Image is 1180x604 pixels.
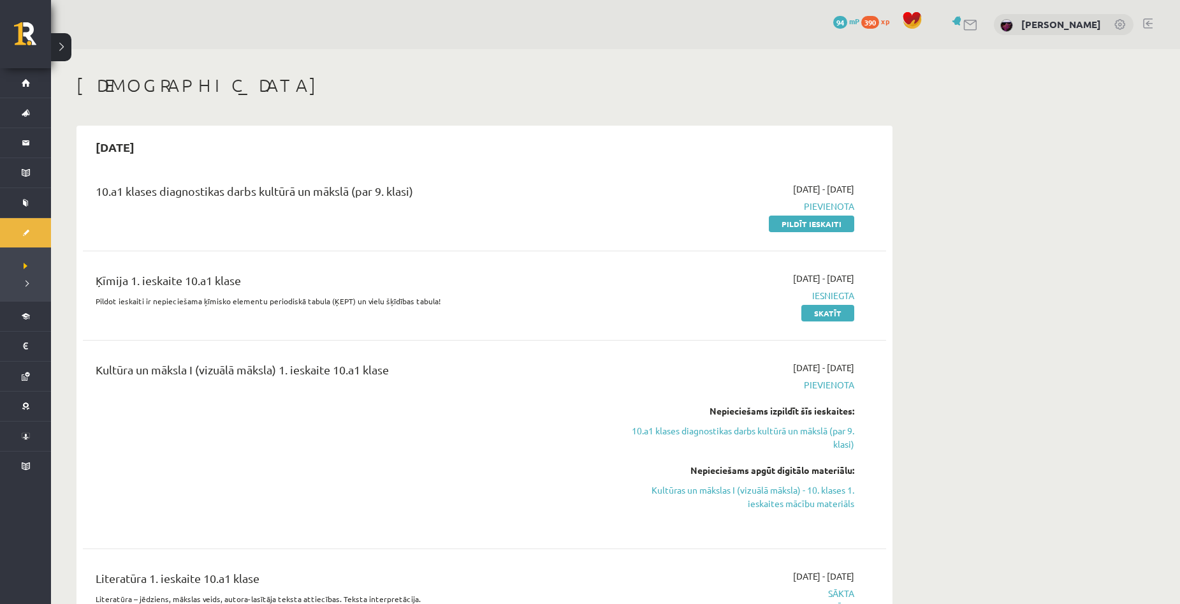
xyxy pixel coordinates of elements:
[96,295,595,307] p: Pildot ieskaiti ir nepieciešama ķīmisko elementu periodiskā tabula (ĶEPT) un vielu šķīdības tabula!
[614,289,854,302] span: Iesniegta
[1000,19,1013,32] img: Aivars Brālis
[793,272,854,285] span: [DATE] - [DATE]
[833,16,859,26] a: 94 mP
[801,305,854,321] a: Skatīt
[76,75,892,96] h1: [DEMOGRAPHIC_DATA]
[793,182,854,196] span: [DATE] - [DATE]
[614,200,854,213] span: Pievienota
[1021,18,1101,31] a: [PERSON_NAME]
[861,16,896,26] a: 390 xp
[83,132,147,162] h2: [DATE]
[861,16,879,29] span: 390
[96,570,595,593] div: Literatūra 1. ieskaite 10.a1 klase
[793,361,854,374] span: [DATE] - [DATE]
[96,361,595,385] div: Kultūra un māksla I (vizuālā māksla) 1. ieskaite 10.a1 klase
[614,464,854,477] div: Nepieciešams apgūt digitālo materiālu:
[849,16,859,26] span: mP
[614,483,854,510] a: Kultūras un mākslas I (vizuālā māksla) - 10. klases 1. ieskaites mācību materiāls
[14,22,51,54] a: Rīgas 1. Tālmācības vidusskola
[614,378,854,392] span: Pievienota
[96,182,595,206] div: 10.a1 klases diagnostikas darbs kultūrā un mākslā (par 9. klasi)
[769,216,854,232] a: Pildīt ieskaiti
[793,570,854,583] span: [DATE] - [DATE]
[614,424,854,451] a: 10.a1 klases diagnostikas darbs kultūrā un mākslā (par 9. klasi)
[96,272,595,295] div: Ķīmija 1. ieskaite 10.a1 klase
[833,16,847,29] span: 94
[881,16,889,26] span: xp
[614,404,854,418] div: Nepieciešams izpildīt šīs ieskaites:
